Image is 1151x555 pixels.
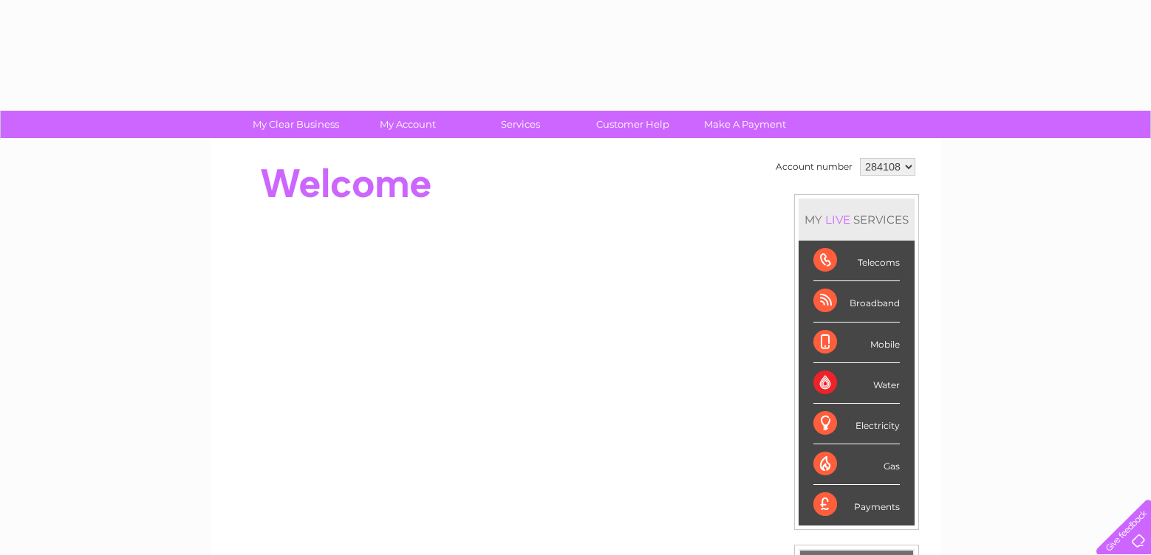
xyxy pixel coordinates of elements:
[813,363,900,404] div: Water
[813,485,900,525] div: Payments
[799,199,915,241] div: MY SERVICES
[813,444,900,485] div: Gas
[813,404,900,444] div: Electricity
[813,241,900,281] div: Telecoms
[684,111,806,138] a: Make A Payment
[572,111,694,138] a: Customer Help
[235,111,357,138] a: My Clear Business
[460,111,581,138] a: Services
[813,323,900,363] div: Mobile
[347,111,469,138] a: My Account
[772,154,856,179] td: Account number
[813,281,900,322] div: Broadband
[822,213,853,227] div: LIVE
